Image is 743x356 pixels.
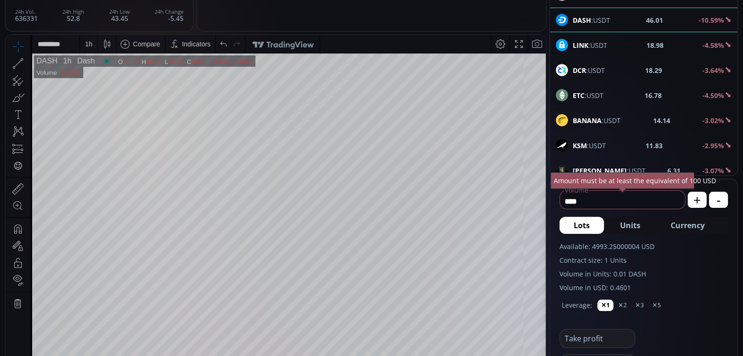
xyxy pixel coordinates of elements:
[573,141,587,150] b: KSM
[22,330,26,343] div: Hide Drawings Toolbar
[551,172,694,189] div: Amount must be at least the equivalent of 100 USD
[648,300,664,311] button: ✕5
[597,300,613,311] button: ✕1
[31,22,52,30] div: DASH
[155,9,184,15] div: 24h Change
[55,34,74,41] div: 9.427K
[62,9,84,22] div: 52.8
[62,9,84,15] div: 24h High
[559,283,728,293] label: Volume in USD: 0.4601
[645,90,662,100] b: 16.78
[113,23,118,30] div: O
[163,23,178,30] div: 45.92
[573,116,621,125] span: :USDT
[204,23,247,30] div: −0.14 (−0.30%)
[127,5,155,13] div: Compare
[15,9,38,15] div: 24h Vol.
[9,126,16,135] div: 
[155,9,184,22] div: -5.45
[702,91,724,100] b: -4.50%
[573,166,646,176] span: :USDT
[653,116,670,125] b: 14.14
[573,141,606,151] span: :USDT
[645,65,662,75] b: 18.29
[702,66,724,75] b: -3.64%
[573,65,605,75] span: :USDT
[52,22,66,30] div: 1h
[559,269,728,279] label: Volume in Units: 0.01 DASH
[614,300,630,311] button: ✕2
[646,141,663,151] b: 11.83
[176,5,205,13] div: Indicators
[136,23,140,30] div: H
[573,40,607,50] span: :USDT
[656,217,719,234] button: Currency
[562,300,592,310] label: Leverage:
[688,192,707,208] button: +
[109,9,130,15] div: 24h Low
[647,40,664,50] b: 18.98
[631,300,647,311] button: ✕3
[573,41,588,50] b: LINK
[15,9,38,22] div: 636331
[559,241,728,251] label: Available: 4993.25000004 USD
[109,9,130,22] div: 43.45
[702,116,724,125] b: -3.02%
[606,217,655,234] button: Units
[186,23,201,30] div: 46.01
[559,255,728,265] label: Contract size: 1 Units
[181,23,186,30] div: C
[118,23,133,30] div: 46.15
[96,22,105,30] div: Market open
[702,141,724,150] b: -2.95%
[620,220,640,231] span: Units
[573,66,586,75] b: DCR
[702,166,724,175] b: -3.07%
[141,23,157,30] div: 46.95
[573,116,602,125] b: BANANA
[573,90,603,100] span: :USDT
[559,217,604,234] button: Lots
[573,166,627,175] b: [PERSON_NAME]
[702,41,724,50] b: -4.58%
[66,22,89,30] div: Dash
[31,34,51,41] div: Volume
[79,5,87,13] div: 1 h
[667,166,681,176] b: 6.31
[573,91,585,100] b: ETC
[671,220,705,231] span: Currency
[709,192,728,208] button: -
[159,23,163,30] div: L
[574,220,590,231] span: Lots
